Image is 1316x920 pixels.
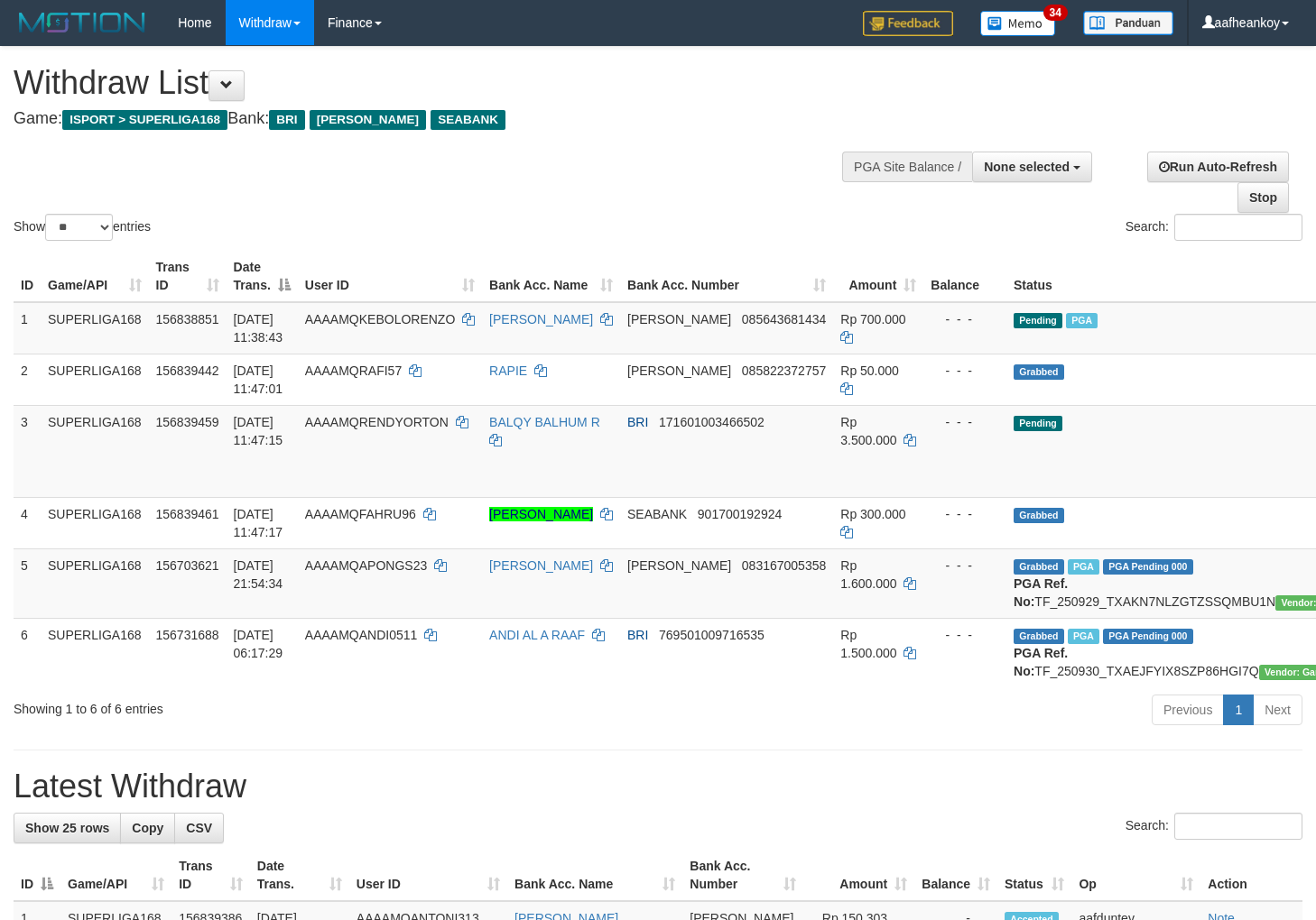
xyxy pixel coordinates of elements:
[62,110,227,130] span: ISPORT > SUPERLIGA168
[174,813,224,843] a: CSV
[120,813,175,843] a: Copy
[305,558,427,573] span: AAAAMQAPONGS23
[349,850,507,901] th: User ID: activate to sort column ascending
[1103,559,1193,575] span: PGA Pending
[41,405,149,497] td: SUPERLIGA168
[156,415,219,429] span: 156839459
[1147,152,1289,182] a: Run Auto-Refresh
[14,693,535,718] div: Showing 1 to 6 of 6 entries
[14,768,1302,805] h1: Latest Withdraw
[250,850,349,901] th: Date Trans.: activate to sort column ascending
[14,110,859,128] h4: Game: Bank:
[1068,559,1099,575] span: Marked by aafchhiseyha
[1174,813,1302,840] input: Search:
[305,507,416,521] span: AAAAMQFAHRU96
[972,152,1092,182] button: None selected
[1083,11,1173,35] img: panduan.png
[14,405,41,497] td: 3
[489,363,527,378] a: RAPIE
[156,363,219,378] span: 156839442
[14,354,41,405] td: 2
[1014,508,1064,523] span: Grabbed
[186,821,212,835] span: CSV
[840,312,905,327] span: Rp 700.000
[923,251,1006,302] th: Balance
[1103,629,1193,644] span: PGA Pending
[1126,214,1302,241] label: Search:
[489,628,585,642] a: ANDI AL A RAAF
[14,251,41,302] th: ID
[489,507,593,521] a: [PERSON_NAME]
[803,850,914,901] th: Amount: activate to sort column ascending
[41,618,149,687] td: SUPERLIGA168
[620,251,833,302] th: Bank Acc. Number: activate to sort column ascending
[840,507,905,521] span: Rp 300.000
[171,850,250,901] th: Trans ID: activate to sort column ascending
[840,363,899,378] span: Rp 50.000
[627,415,648,429] span: BRI
[234,507,283,539] span: [DATE] 11:47:17
[227,251,298,302] th: Date Trans.: activate to sort column descending
[659,628,765,642] span: Copy 769501009716535 to clipboard
[305,363,402,378] span: AAAAMQRAFI57
[627,312,731,327] span: [PERSON_NAME]
[305,415,449,429] span: AAAAMQRENDYORTON
[659,415,765,429] span: Copy 171601003466502 to clipboard
[234,628,283,660] span: [DATE] 06:17:29
[482,251,620,302] th: Bank Acc. Name: activate to sort column ascending
[60,850,171,901] th: Game/API: activate to sort column ascending
[1223,695,1254,725] a: 1
[698,507,782,521] span: Copy 901700192924 to clipboard
[489,558,593,573] a: [PERSON_NAME]
[269,110,304,130] span: BRI
[863,11,953,36] img: Feedback.jpg
[14,9,151,36] img: MOTION_logo.png
[842,152,972,182] div: PGA Site Balance /
[305,628,418,642] span: AAAAMQANDI0511
[1066,313,1098,328] span: Marked by aafheankoy
[14,813,121,843] a: Show 25 rows
[14,850,60,901] th: ID: activate to sort column descending
[1014,629,1064,644] span: Grabbed
[931,626,999,644] div: - - -
[45,214,113,241] select: Showentries
[840,628,896,660] span: Rp 1.500.000
[156,507,219,521] span: 156839461
[305,312,455,327] span: AAAAMQKEBOLORENZO
[984,160,1070,174] span: None selected
[1014,646,1068,678] b: PGA Ref. No:
[931,557,999,575] div: - - -
[25,821,109,835] span: Show 25 rows
[980,11,1056,36] img: Button%20Memo.svg
[931,310,999,328] div: - - -
[840,415,896,447] span: Rp 3.500.000
[41,251,149,302] th: Game/API: activate to sort column ascending
[682,850,803,901] th: Bank Acc. Number: activate to sort column ascending
[156,312,219,327] span: 156838851
[431,110,505,130] span: SEABANK
[234,363,283,396] span: [DATE] 11:47:01
[1071,850,1200,901] th: Op: activate to sort column ascending
[931,362,999,380] div: - - -
[14,214,151,241] label: Show entries
[1126,813,1302,840] label: Search:
[41,354,149,405] td: SUPERLIGA168
[1014,416,1062,431] span: Pending
[489,415,600,429] a: BALQY BALHUM R
[627,363,731,378] span: [PERSON_NAME]
[41,548,149,618] td: SUPERLIGA168
[41,497,149,548] td: SUPERLIGA168
[132,821,163,835] span: Copy
[1200,850,1302,901] th: Action
[14,618,41,687] td: 6
[14,497,41,548] td: 4
[742,312,826,327] span: Copy 085643681434 to clipboard
[507,850,682,901] th: Bank Acc. Name: activate to sort column ascending
[156,558,219,573] span: 156703621
[627,507,687,521] span: SEABANK
[914,850,997,901] th: Balance: activate to sort column ascending
[1014,559,1064,575] span: Grabbed
[833,251,923,302] th: Amount: activate to sort column ascending
[234,558,283,591] span: [DATE] 21:54:34
[489,312,593,327] a: [PERSON_NAME]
